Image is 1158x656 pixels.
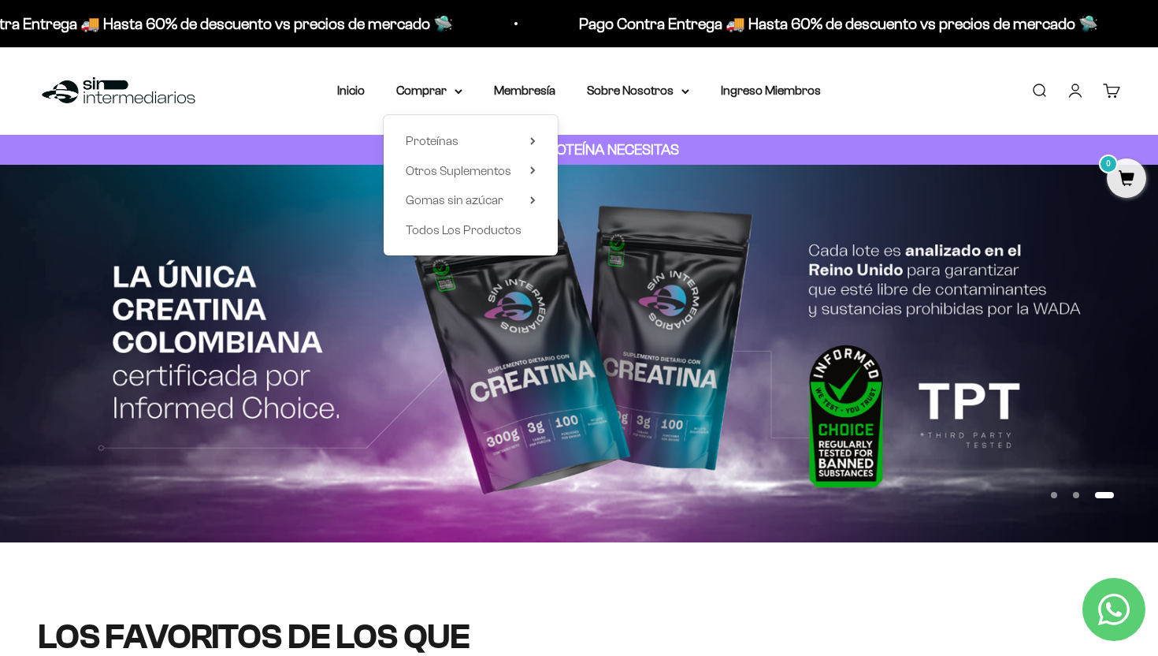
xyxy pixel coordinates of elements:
summary: Sobre Nosotros [587,80,689,101]
summary: Proteínas [406,131,536,151]
a: Ingreso Miembros [721,84,821,97]
summary: Gomas sin azúcar [406,190,536,211]
strong: CUANTA PROTEÍNA NECESITAS [480,141,679,158]
a: Todos Los Productos [406,220,536,240]
span: Proteínas [406,134,458,147]
p: Pago Contra Entrega 🚚 Hasta 60% de descuento vs precios de mercado 🛸 [579,11,1098,36]
a: 0 [1107,171,1146,188]
a: Membresía [494,84,555,97]
span: Otros Suplementos [406,164,511,177]
summary: Comprar [396,80,462,101]
summary: Otros Suplementos [406,161,536,181]
mark: 0 [1099,155,1118,173]
span: Gomas sin azúcar [406,193,503,207]
a: Inicio [337,84,365,97]
span: Todos Los Productos [406,223,521,237]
